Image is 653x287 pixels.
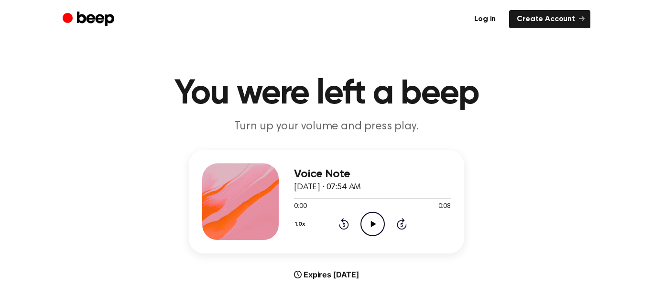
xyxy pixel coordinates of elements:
span: 0:00 [294,202,306,212]
span: 0:08 [438,202,451,212]
span: [DATE] · 07:54 AM [294,183,361,192]
p: Turn up your volume and press play. [143,119,510,135]
a: Log in [467,10,503,28]
button: 1.0x [294,216,309,232]
a: Create Account [509,10,590,28]
h1: You were left a beep [82,77,571,111]
h3: Voice Note [294,168,451,181]
div: Expires [DATE] [294,269,359,280]
a: Beep [63,10,117,29]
